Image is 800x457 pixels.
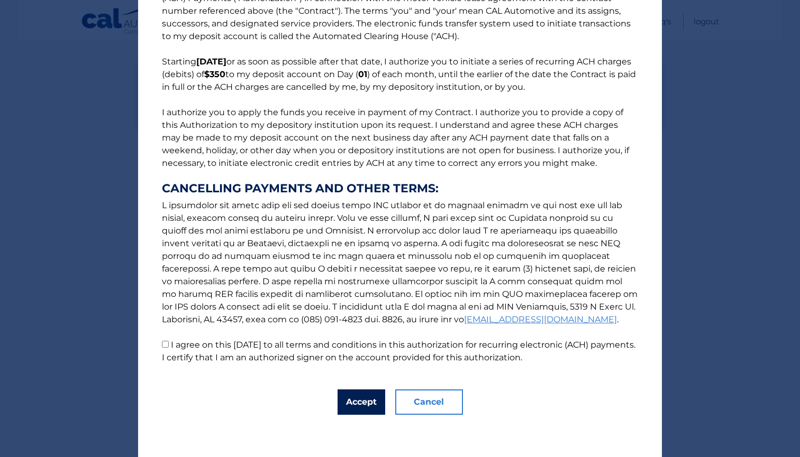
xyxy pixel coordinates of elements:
button: Accept [338,389,385,415]
strong: CANCELLING PAYMENTS AND OTHER TERMS: [162,182,638,195]
a: [EMAIL_ADDRESS][DOMAIN_NAME] [464,314,617,324]
label: I agree on this [DATE] to all terms and conditions in this authorization for recurring electronic... [162,340,635,362]
b: $350 [204,69,225,79]
b: 01 [358,69,367,79]
button: Cancel [395,389,463,415]
b: [DATE] [196,57,226,67]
